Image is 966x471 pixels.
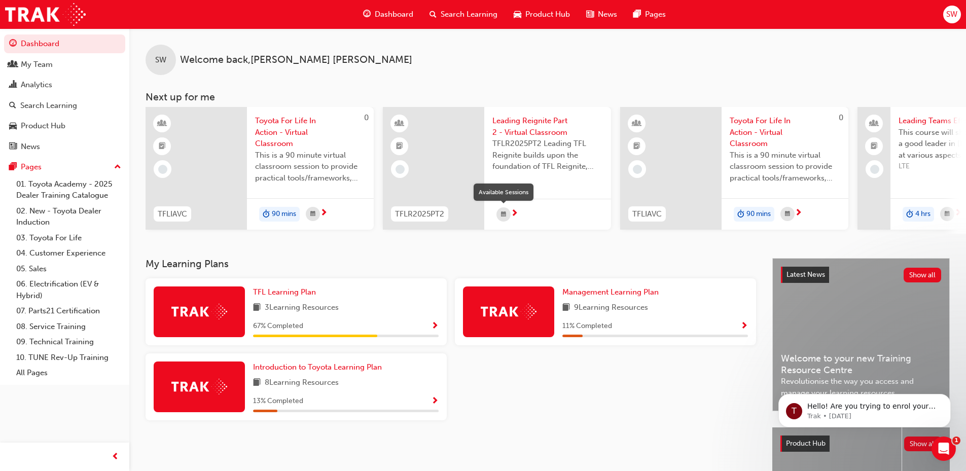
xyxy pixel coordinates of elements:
[12,334,125,350] a: 09. Technical Training
[839,113,843,122] span: 0
[4,158,125,176] button: Pages
[431,322,439,331] span: Show Progress
[12,350,125,366] a: 10. TUNE Rev-Up Training
[9,122,17,131] span: car-icon
[795,209,802,218] span: next-icon
[158,165,167,174] span: learningRecordVerb_NONE-icon
[780,436,942,452] a: Product HubShow all
[146,107,374,230] a: 0TFLIAVCToyota For Life In Action - Virtual ClassroomThis is a 90 minute virtual classroom sessio...
[506,4,578,25] a: car-iconProduct Hub
[492,115,603,138] span: Leading Reignite Part 2 - Virtual Classroom
[12,261,125,277] a: 05. Sales
[4,96,125,115] a: Search Learning
[383,107,611,230] a: TFLR2025PT2Leading Reignite Part 2 - Virtual ClassroomTFLR2025PT2 Leading TFL Reignite builds upo...
[12,319,125,335] a: 08. Service Training
[562,302,570,314] span: book-icon
[586,8,594,21] span: news-icon
[9,81,17,90] span: chart-icon
[441,9,497,20] span: Search Learning
[5,3,86,26] img: Trak
[740,322,748,331] span: Show Progress
[9,101,16,111] span: search-icon
[633,165,642,174] span: learningRecordVerb_NONE-icon
[12,176,125,203] a: 01. Toyota Academy - 2025 Dealer Training Catalogue
[915,208,931,220] span: 4 hrs
[562,286,663,298] a: Management Learning Plan
[21,79,52,91] div: Analytics
[633,117,640,130] span: learningResourceType_INSTRUCTOR_LED-icon
[574,302,648,314] span: 9 Learning Resources
[265,302,339,314] span: 3 Learning Resources
[363,8,371,21] span: guage-icon
[785,208,790,221] span: calendar-icon
[904,268,942,282] button: Show all
[320,209,328,218] span: next-icon
[155,54,166,66] span: SW
[633,140,640,153] span: booktick-icon
[12,203,125,230] a: 02. New - Toyota Dealer Induction
[364,113,369,122] span: 0
[954,209,962,218] span: next-icon
[431,395,439,408] button: Show Progress
[12,365,125,381] a: All Pages
[395,208,444,220] span: TFLR2025PT2
[253,377,261,389] span: book-icon
[265,377,339,389] span: 8 Learning Resources
[21,59,53,70] div: My Team
[772,258,950,411] a: Latest NewsShow allWelcome to your new Training Resource CentreRevolutionise the way you access a...
[943,6,961,23] button: SW
[730,150,840,184] span: This is a 90 minute virtual classroom session to provide practical tools/frameworks, behaviours a...
[740,320,748,333] button: Show Progress
[255,115,366,150] span: Toyota For Life In Action - Virtual Classroom
[129,91,966,103] h3: Next up for me
[871,140,878,153] span: booktick-icon
[20,100,77,112] div: Search Learning
[253,395,303,407] span: 13 % Completed
[12,230,125,246] a: 03. Toyota For Life
[430,8,437,21] span: search-icon
[645,9,666,20] span: Pages
[781,267,941,283] a: Latest NewsShow all
[945,208,950,221] span: calendar-icon
[253,286,320,298] a: TFL Learning Plan
[21,120,65,132] div: Product Hub
[952,437,960,445] span: 1
[9,60,17,69] span: people-icon
[21,161,42,173] div: Pages
[396,117,403,130] span: learningResourceType_INSTRUCTOR_LED-icon
[253,287,316,297] span: TFL Learning Plan
[12,245,125,261] a: 04. Customer Experience
[632,208,662,220] span: TFLIAVC
[396,165,405,174] span: learningRecordVerb_NONE-icon
[625,4,674,25] a: pages-iconPages
[253,320,303,332] span: 67 % Completed
[620,107,848,230] a: 0TFLIAVCToyota For Life In Action - Virtual ClassroomThis is a 90 minute virtual classroom sessio...
[730,115,840,150] span: Toyota For Life In Action - Virtual Classroom
[421,4,506,25] a: search-iconSearch Learning
[4,34,125,53] a: Dashboard
[396,140,403,153] span: booktick-icon
[786,270,825,279] span: Latest News
[112,451,119,463] span: prev-icon
[431,320,439,333] button: Show Progress
[375,9,413,20] span: Dashboard
[180,54,412,66] span: Welcome back , [PERSON_NAME] [PERSON_NAME]
[906,208,913,221] span: duration-icon
[253,363,382,372] span: Introduction to Toyota Learning Plan
[946,9,957,20] span: SW
[431,397,439,406] span: Show Progress
[737,208,744,221] span: duration-icon
[511,209,518,219] span: next-icon
[253,361,386,373] a: Introduction to Toyota Learning Plan
[9,40,17,49] span: guage-icon
[932,437,956,461] iframe: Intercom live chat
[310,208,315,221] span: calendar-icon
[255,150,366,184] span: This is a 90 minute virtual classroom session to provide practical tools/frameworks, behaviours a...
[21,141,40,153] div: News
[562,320,612,332] span: 11 % Completed
[4,137,125,156] a: News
